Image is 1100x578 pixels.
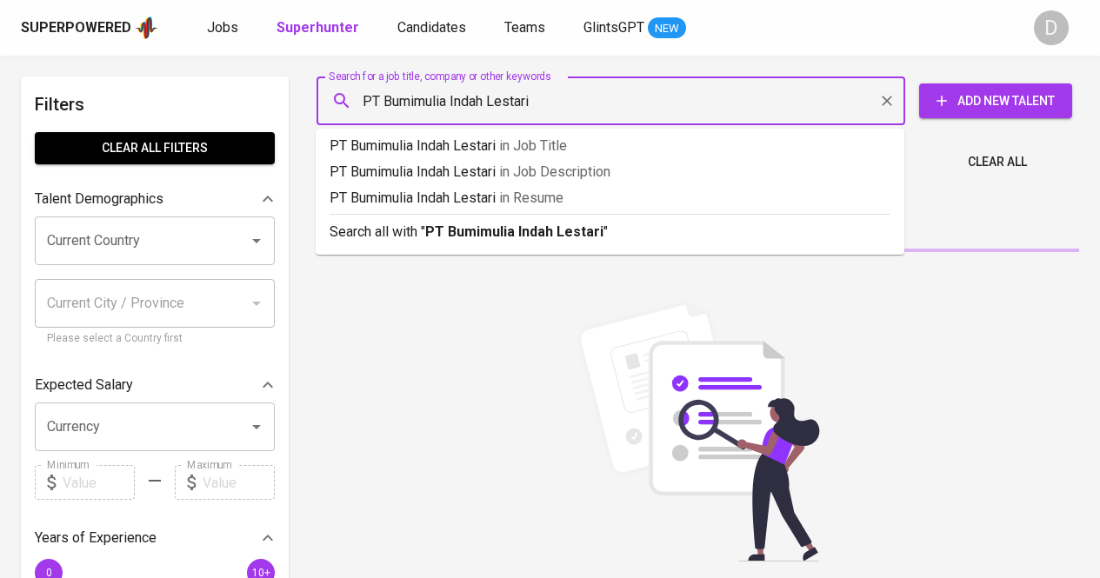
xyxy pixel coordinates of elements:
[277,17,363,39] a: Superhunter
[330,162,890,183] p: PT Bumimulia Indah Lestari
[35,528,157,548] p: Years of Experience
[330,188,890,209] p: PT Bumimulia Indah Lestari
[35,189,163,209] p: Talent Demographics
[203,465,275,500] input: Value
[504,19,545,36] span: Teams
[648,20,686,37] span: NEW
[397,19,466,36] span: Candidates
[919,83,1072,118] button: Add New Talent
[35,521,275,555] div: Years of Experience
[961,146,1034,178] button: Clear All
[277,19,359,36] b: Superhunter
[35,132,275,164] button: Clear All filters
[397,17,470,39] a: Candidates
[583,19,644,36] span: GlintsGPT
[35,182,275,216] div: Talent Demographics
[330,222,890,242] p: Search all with " "
[504,17,549,39] a: Teams
[21,18,131,38] div: Superpowered
[499,189,563,206] span: in Resume
[207,19,238,36] span: Jobs
[63,465,135,500] input: Value
[135,15,158,41] img: app logo
[499,163,610,180] span: in Job Description
[47,330,263,348] p: Please select a Country first
[35,375,133,395] p: Expected Salary
[49,137,261,159] span: Clear All filters
[35,90,275,118] h6: Filters
[933,90,1058,112] span: Add New Talent
[244,415,269,439] button: Open
[35,368,275,402] div: Expected Salary
[1034,10,1069,45] div: D
[499,137,567,154] span: in Job Title
[968,151,1027,173] span: Clear All
[875,89,899,113] button: Clear
[425,223,603,240] b: PT Bumimulia Indah Lestari
[244,229,269,253] button: Open
[568,301,829,561] img: file_searching.svg
[583,17,686,39] a: GlintsGPT NEW
[207,17,242,39] a: Jobs
[330,136,890,156] p: PT Bumimulia Indah Lestari
[21,15,158,41] a: Superpoweredapp logo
